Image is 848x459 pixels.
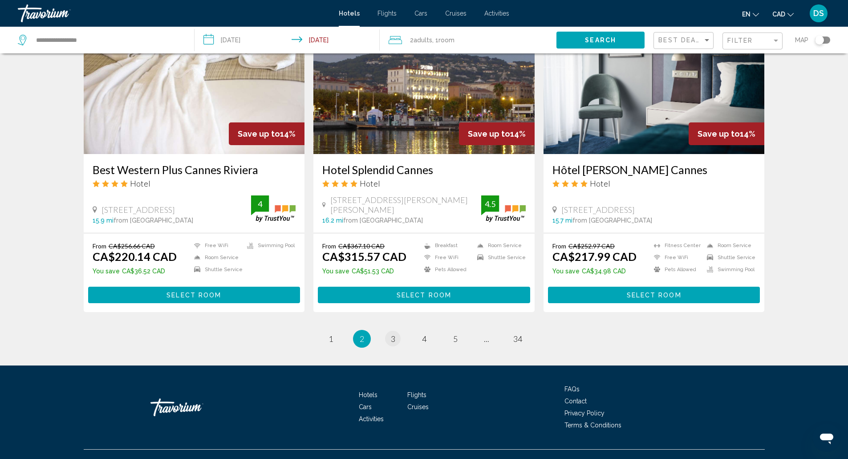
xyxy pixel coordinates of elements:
div: 4 star Hotel [322,179,526,188]
a: Best Western Plus Cannes Riviera [93,163,296,176]
span: 16.2 mi [322,217,343,224]
img: logo_orange.svg [14,14,21,21]
span: [STREET_ADDRESS][PERSON_NAME][PERSON_NAME] [330,195,481,215]
li: Room Service [190,254,243,261]
span: Room [438,37,454,44]
div: 14% [459,122,535,145]
img: tab_domain_overview_orange.svg [24,52,31,59]
div: 4 star Hotel [552,179,756,188]
div: v 4.0.25 [25,14,44,21]
button: Filter [722,32,783,50]
span: Hotel [130,179,150,188]
li: Free WiFi [190,242,243,250]
div: Keywords by Traffic [98,53,150,58]
button: Change language [742,8,759,20]
button: User Menu [807,4,830,23]
img: trustyou-badge.svg [481,195,526,222]
button: Change currency [772,8,794,20]
del: CA$256.66 CAD [109,242,155,250]
span: Save up to [468,129,510,138]
a: Cruises [445,10,467,17]
span: Search [585,37,616,44]
ul: Pagination [84,330,765,348]
a: Contact [564,398,587,405]
p: CA$51.53 CAD [322,268,406,275]
span: [STREET_ADDRESS] [561,205,635,215]
span: from [GEOGRAPHIC_DATA] [572,217,652,224]
span: Best Deals [658,37,705,44]
li: Shuttle Service [190,266,243,273]
p: CA$36.52 CAD [93,268,177,275]
span: Map [795,34,808,46]
li: Fitness Center [649,242,702,250]
span: DS [813,9,824,18]
span: You save [322,268,349,275]
span: 2 [410,34,432,46]
span: Save up to [698,129,740,138]
a: Select Room [548,289,760,299]
li: Pets Allowed [420,266,473,273]
span: 2 [360,334,364,344]
ins: CA$220.14 CAD [93,250,177,263]
span: 3 [391,334,395,344]
a: Travorium [18,4,330,22]
a: Hotels [359,391,377,398]
a: Hotel Splendid Cannes [322,163,526,176]
a: Hotels [339,10,360,17]
span: Activities [484,10,509,17]
span: CAD [772,11,785,18]
span: Select Room [627,292,682,299]
li: Shuttle Service [473,254,526,261]
li: Free WiFi [649,254,702,261]
span: Hotel [590,179,610,188]
button: Check-in date: Sep 2, 2025 Check-out date: Sep 3, 2025 [195,27,380,53]
a: Activities [359,415,384,422]
span: 5 [453,334,458,344]
button: Travelers: 2 adults, 0 children [380,27,556,53]
span: ... [484,334,489,344]
button: Select Room [88,287,300,303]
img: Hotel image [313,12,535,154]
iframe: Button to launch messaging window [812,423,841,452]
span: From [552,242,566,250]
li: Swimming Pool [243,242,296,250]
div: 4 [251,199,269,209]
a: Privacy Policy [564,410,605,417]
div: 14% [689,122,764,145]
span: , 1 [432,34,454,46]
span: en [742,11,751,18]
a: Flights [407,391,426,398]
div: Domain Overview [34,53,80,58]
button: Select Room [548,287,760,303]
span: FAQs [564,386,580,393]
span: from [GEOGRAPHIC_DATA] [114,217,193,224]
span: from [GEOGRAPHIC_DATA] [343,217,423,224]
button: Select Room [318,287,530,303]
p: CA$34.98 CAD [552,268,637,275]
span: Hotel [360,179,380,188]
img: tab_keywords_by_traffic_grey.svg [89,52,96,59]
a: Cruises [407,403,429,410]
li: Room Service [473,242,526,250]
ins: CA$315.57 CAD [322,250,406,263]
a: Flights [377,10,397,17]
span: 4 [422,334,426,344]
a: Terms & Conditions [564,422,621,429]
li: Free WiFi [420,254,473,261]
a: Select Room [318,289,530,299]
img: Hotel image [84,12,305,154]
span: Filter [727,37,753,44]
img: website_grey.svg [14,23,21,30]
span: You save [552,268,580,275]
a: Travorium [150,394,239,421]
span: Select Room [166,292,221,299]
